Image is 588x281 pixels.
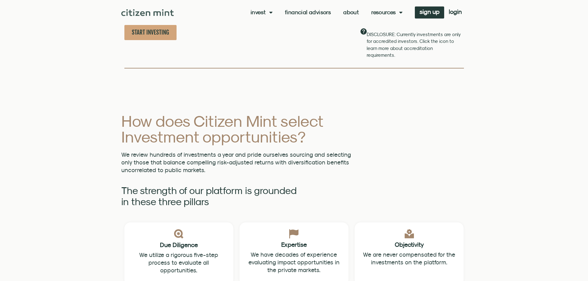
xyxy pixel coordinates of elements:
a: Invest [251,9,273,15]
a: sign up [415,6,444,19]
span: We review hundreds of investments a year and pride ourselves sourcing and selecting only those th... [121,151,351,173]
h2: Due Diligence [131,242,227,248]
img: Citizen Mint [121,9,174,16]
a: About [343,9,359,15]
h2: Expertise [246,242,342,248]
a: login [444,6,466,19]
p: We are never compensated for the investments on the platform. [361,251,457,266]
span: DISCLOSURE: Currently investments are only for accredited investors. Click the icon to learn more... [367,32,461,58]
nav: Menu [251,9,402,15]
a: Financial Advisors [285,9,331,15]
a: Resources [371,9,402,15]
h2: Objectivity [361,242,457,248]
span: login [449,10,462,14]
h2: How does Citizen Mint select Investment opportunities? [121,113,359,145]
span: We utilize a rigorous five-step process to evaluate all opportunities. [139,251,218,274]
span: We have decades of experience evaluating impact opportunities in the private markets. [248,251,340,273]
span: sign up [419,10,440,14]
span: START INVESTING [132,29,169,36]
a: START INVESTING [124,25,177,40]
h2: The strength of our platform is grounded in these three pillars [121,185,359,207]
